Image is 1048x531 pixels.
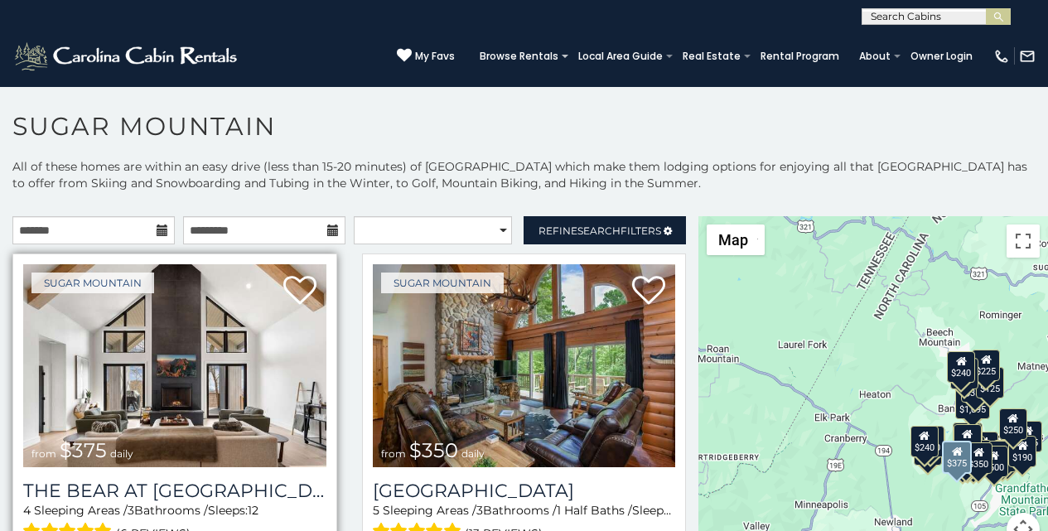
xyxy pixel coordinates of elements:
div: $225 [972,350,1000,381]
span: $350 [409,438,458,462]
span: 1 Half Baths / [557,503,632,518]
button: Toggle fullscreen view [1007,224,1040,258]
a: Sugar Mountain [381,273,504,293]
span: 12 [672,503,683,518]
span: 5 [373,503,379,518]
div: $300 [954,424,982,456]
div: $240 [910,426,939,457]
span: Search [577,224,621,237]
span: Map [718,231,748,249]
img: mail-regular-white.png [1019,48,1036,65]
a: The Bear At Sugar Mountain from $375 daily [23,264,326,467]
img: White-1-2.png [12,40,242,73]
a: Grouse Moor Lodge from $350 daily [373,264,676,467]
span: 3 [476,503,483,518]
div: $195 [988,441,1017,472]
a: Add to favorites [632,274,665,309]
button: Change map style [707,224,765,255]
a: Rental Program [752,45,848,68]
a: Real Estate [674,45,749,68]
a: Browse Rentals [471,45,567,68]
div: $190 [953,422,981,454]
a: Add to favorites [283,274,316,309]
a: My Favs [397,48,455,65]
img: The Bear At Sugar Mountain [23,264,326,467]
span: from [381,447,406,460]
div: $125 [976,367,1004,398]
span: 3 [128,503,134,518]
span: from [31,447,56,460]
a: [GEOGRAPHIC_DATA] [373,480,676,502]
span: daily [110,447,133,460]
h3: Grouse Moor Lodge [373,480,676,502]
img: phone-regular-white.png [993,48,1010,65]
div: $500 [980,446,1008,477]
div: $200 [970,432,998,463]
div: $190 [1008,436,1036,467]
div: $240 [947,351,975,383]
div: $1,095 [955,388,990,419]
a: Owner Login [902,45,981,68]
span: Refine Filters [538,224,661,237]
a: Local Area Guide [570,45,671,68]
span: My Favs [415,49,455,64]
a: RefineSearchFilters [524,216,686,244]
a: The Bear At [GEOGRAPHIC_DATA] [23,480,326,502]
img: Grouse Moor Lodge [373,264,676,467]
a: Sugar Mountain [31,273,154,293]
div: $155 [1014,421,1042,452]
div: $375 [943,441,973,474]
div: $250 [999,408,1027,440]
h3: The Bear At Sugar Mountain [23,480,326,502]
span: 4 [23,503,31,518]
span: 12 [248,503,258,518]
div: $350 [964,442,992,474]
a: About [851,45,899,68]
span: daily [461,447,485,460]
span: $375 [60,438,107,462]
